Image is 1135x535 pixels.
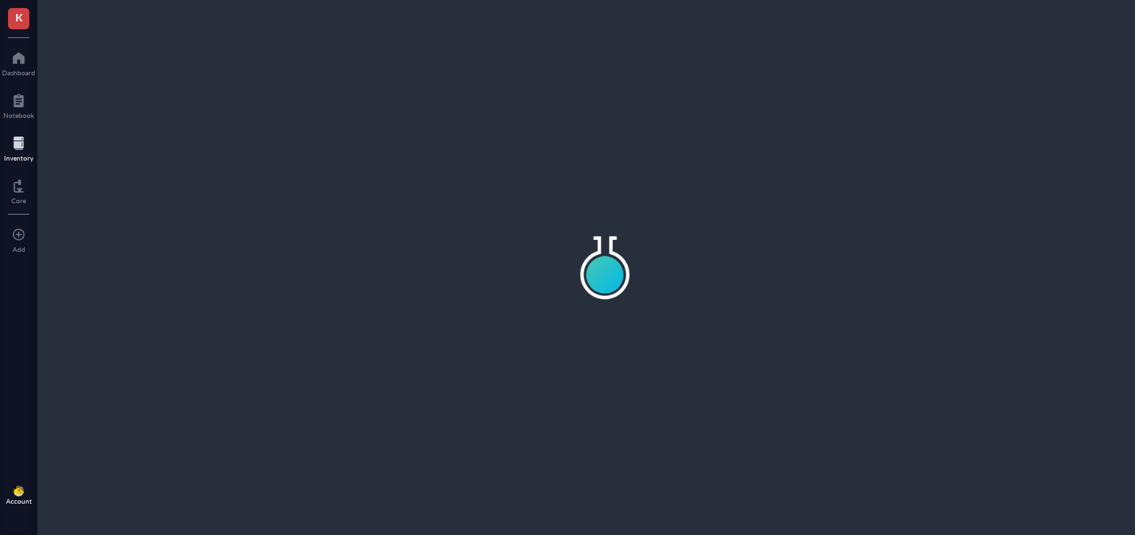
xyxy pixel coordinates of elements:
[11,197,26,205] div: Core
[4,133,33,162] a: Inventory
[2,69,35,77] div: Dashboard
[6,497,32,505] div: Account
[13,245,25,253] div: Add
[3,111,34,119] div: Notebook
[15,9,23,25] span: K
[13,486,24,496] img: da48f3c6-a43e-4a2d-aade-5eac0d93827f.jpeg
[11,175,26,205] a: Core
[4,154,33,162] div: Inventory
[3,90,34,119] a: Notebook
[2,47,35,77] a: Dashboard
